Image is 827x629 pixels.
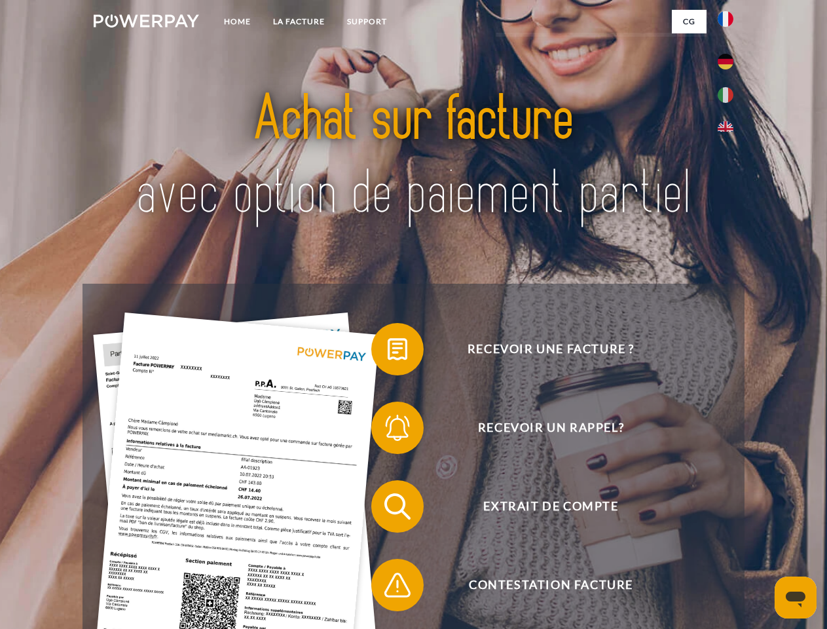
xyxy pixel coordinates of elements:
[390,559,711,611] span: Contestation Facture
[371,480,712,533] button: Extrait de compte
[718,121,733,137] img: en
[381,333,414,366] img: qb_bill.svg
[718,87,733,103] img: it
[94,14,199,28] img: logo-powerpay-white.svg
[718,11,733,27] img: fr
[390,480,711,533] span: Extrait de compte
[371,402,712,454] button: Recevoir un rappel?
[390,402,711,454] span: Recevoir un rappel?
[381,490,414,523] img: qb_search.svg
[496,33,707,56] a: CG (achat sur facture)
[336,10,398,33] a: Support
[775,577,817,619] iframe: Bouton de lancement de la fenêtre de messagerie
[213,10,262,33] a: Home
[371,323,712,375] button: Recevoir une facture ?
[371,559,712,611] button: Contestation Facture
[672,10,707,33] a: CG
[125,63,702,251] img: title-powerpay_fr.svg
[381,569,414,601] img: qb_warning.svg
[718,54,733,69] img: de
[390,323,711,375] span: Recevoir une facture ?
[262,10,336,33] a: LA FACTURE
[381,411,414,444] img: qb_bell.svg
